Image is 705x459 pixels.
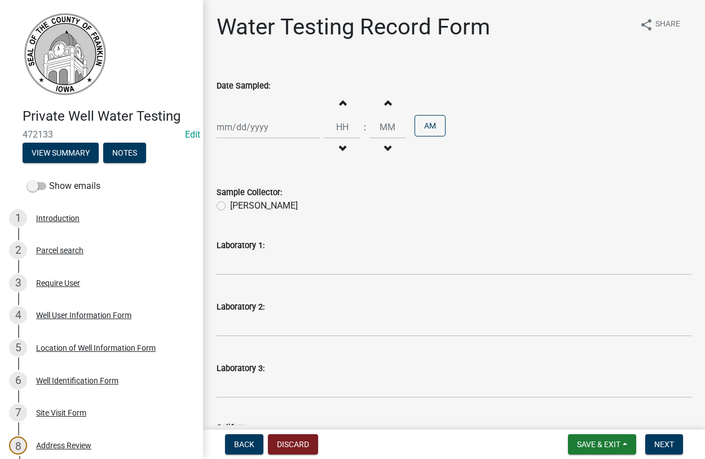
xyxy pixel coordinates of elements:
[217,242,265,250] label: Laboratory 1:
[217,303,265,311] label: Laboratory 2:
[103,143,146,163] button: Notes
[36,214,80,222] div: Introduction
[654,440,674,449] span: Next
[645,434,683,454] button: Next
[369,116,406,139] input: Minutes
[360,121,369,134] div: :
[36,344,156,352] div: Location of Well Information Form
[217,14,490,41] h1: Water Testing Record Form
[36,311,131,319] div: Well User Information Form
[631,14,689,36] button: shareShare
[36,246,83,254] div: Parcel search
[217,82,270,90] label: Date Sampled:
[234,440,254,449] span: Back
[568,434,636,454] button: Save & Exit
[36,279,80,287] div: Require User
[9,241,27,259] div: 2
[230,199,298,213] label: [PERSON_NAME]
[23,108,194,125] h4: Private Well Water Testing
[324,116,360,139] input: Hours
[225,434,263,454] button: Back
[23,12,107,96] img: Franklin County, Iowa
[9,274,27,292] div: 3
[27,179,100,193] label: Show emails
[268,434,318,454] button: Discard
[23,143,99,163] button: View Summary
[9,372,27,390] div: 6
[217,424,250,432] label: Coliform:
[415,115,446,136] button: AM
[23,129,180,140] span: 472133
[103,149,146,158] wm-modal-confirm: Notes
[640,18,653,32] i: share
[9,436,27,454] div: 8
[655,18,680,32] span: Share
[185,129,200,140] a: Edit
[23,149,99,158] wm-modal-confirm: Summary
[577,440,620,449] span: Save & Exit
[36,442,91,449] div: Address Review
[36,377,118,385] div: Well Identification Form
[9,209,27,227] div: 1
[217,116,320,139] input: mm/dd/yyyy
[217,365,265,373] label: Laboratory 3:
[36,409,86,417] div: Site Visit Form
[9,339,27,357] div: 5
[185,129,200,140] wm-modal-confirm: Edit Application Number
[217,189,282,197] label: Sample Collector:
[9,306,27,324] div: 4
[9,404,27,422] div: 7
